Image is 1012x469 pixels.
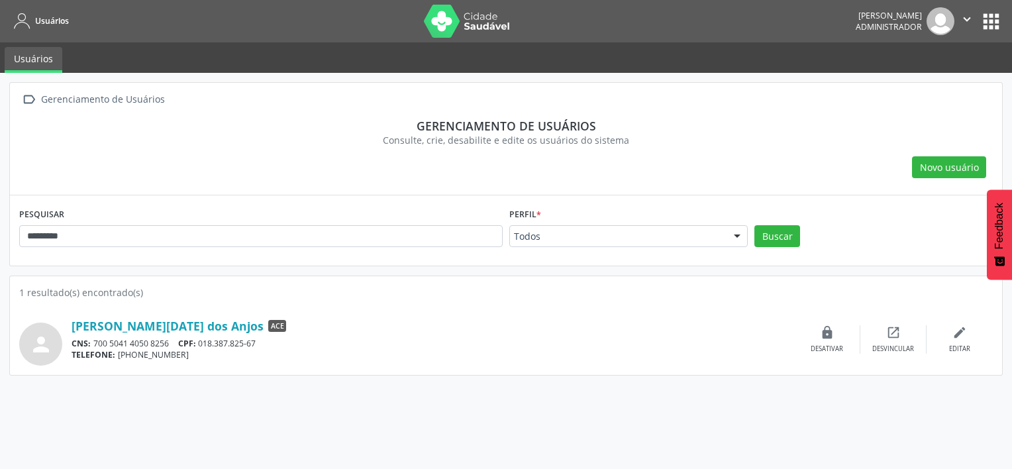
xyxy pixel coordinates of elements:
div: Editar [949,344,970,354]
span: TELEFONE: [72,349,115,360]
span: Feedback [993,203,1005,249]
div: [PERSON_NAME] [856,10,922,21]
label: Perfil [509,205,541,225]
div: [PHONE_NUMBER] [72,349,794,360]
a: [PERSON_NAME][DATE] dos Anjos [72,319,264,333]
div: 700 5041 4050 8256 018.387.825-67 [72,338,794,349]
span: ACE [268,320,286,332]
span: Administrador [856,21,922,32]
label: PESQUISAR [19,205,64,225]
span: Todos [514,230,721,243]
i: edit [952,325,967,340]
i: person [29,333,53,356]
div: 1 resultado(s) encontrado(s) [19,286,993,299]
div: Gerenciamento de usuários [28,119,984,133]
button: Buscar [754,225,800,248]
div: Desvincular [872,344,914,354]
a: Usuários [9,10,69,32]
div: Gerenciamento de Usuários [38,90,167,109]
span: Usuários [35,15,69,26]
button:  [954,7,980,35]
a: Usuários [5,47,62,73]
span: CPF: [178,338,196,349]
span: CNS: [72,338,91,349]
button: Novo usuário [912,156,986,179]
i: lock [820,325,835,340]
button: apps [980,10,1003,33]
i:  [19,90,38,109]
span: Novo usuário [920,160,979,174]
button: Feedback - Mostrar pesquisa [987,189,1012,280]
i: open_in_new [886,325,901,340]
img: img [927,7,954,35]
i:  [960,12,974,26]
a:  Gerenciamento de Usuários [19,90,167,109]
div: Consulte, crie, desabilite e edite os usuários do sistema [28,133,984,147]
div: Desativar [811,344,843,354]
